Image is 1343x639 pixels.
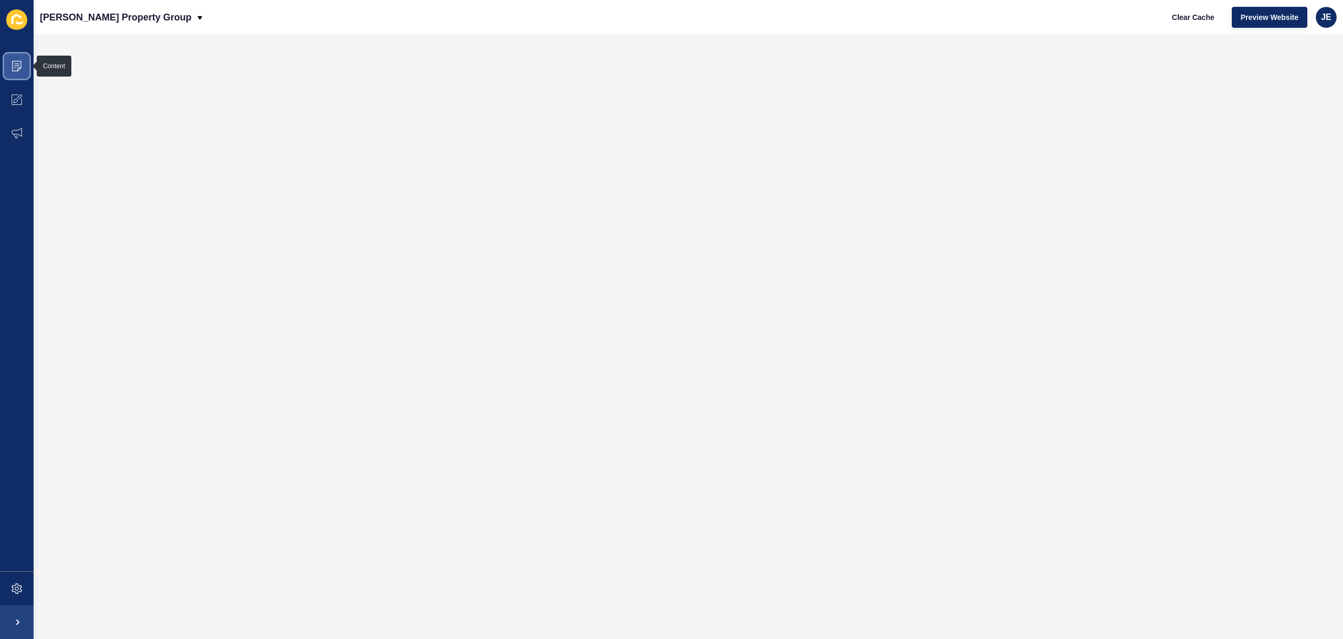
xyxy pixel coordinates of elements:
span: JE [1321,12,1331,23]
div: Content [43,62,65,70]
p: [PERSON_NAME] Property Group [40,4,191,30]
button: Clear Cache [1163,7,1223,28]
button: Preview Website [1232,7,1307,28]
span: Clear Cache [1172,12,1214,23]
span: Preview Website [1241,12,1298,23]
